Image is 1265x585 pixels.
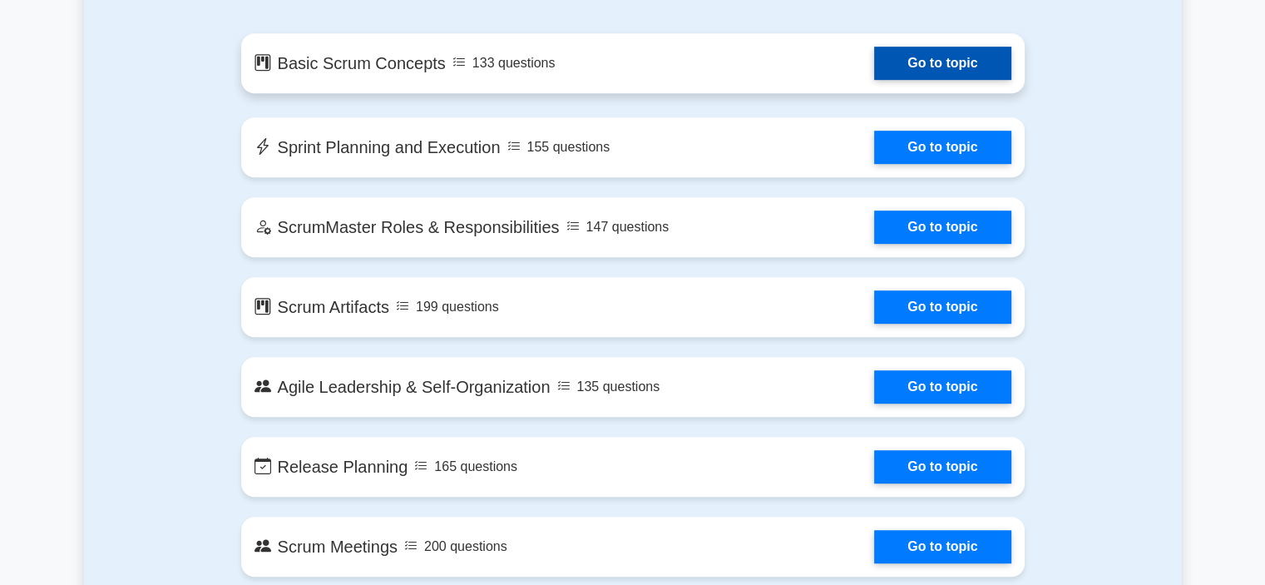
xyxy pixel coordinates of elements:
[874,290,1011,324] a: Go to topic
[874,450,1011,483] a: Go to topic
[874,530,1011,563] a: Go to topic
[874,370,1011,404] a: Go to topic
[874,211,1011,244] a: Go to topic
[874,131,1011,164] a: Go to topic
[874,47,1011,80] a: Go to topic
